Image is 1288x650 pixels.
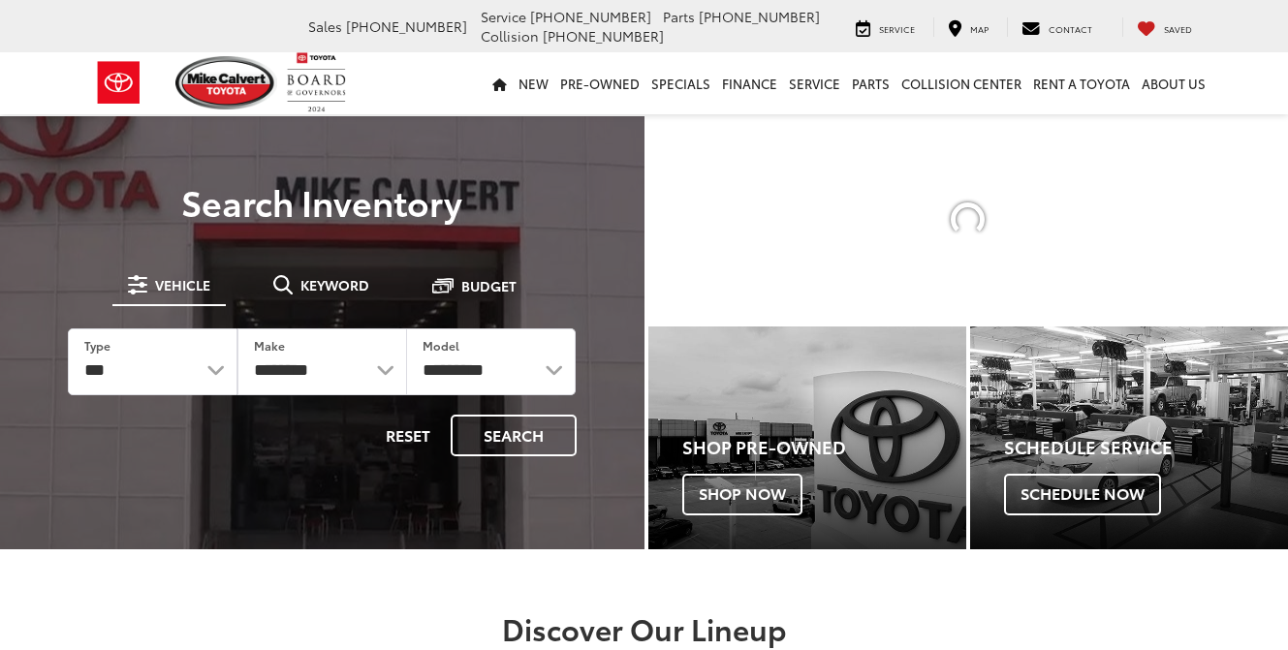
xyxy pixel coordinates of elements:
a: Home [487,52,513,114]
a: Parts [846,52,895,114]
img: Mike Calvert Toyota [175,56,278,109]
a: Schedule Service Schedule Now [970,326,1288,549]
span: Collision [481,26,539,46]
span: Service [481,7,526,26]
span: Keyword [300,278,369,292]
span: [PHONE_NUMBER] [530,7,651,26]
button: Reset [369,415,447,456]
label: Type [84,337,110,354]
h2: Discover Our Lineup [92,612,1197,644]
span: [PHONE_NUMBER] [699,7,820,26]
h3: Search Inventory [41,182,604,221]
a: Shop Pre-Owned Shop Now [648,326,966,549]
h4: Schedule Service [1004,438,1288,457]
span: [PHONE_NUMBER] [543,26,664,46]
span: Sales [308,16,342,36]
a: Service [783,52,846,114]
a: About Us [1136,52,1211,114]
div: Toyota [970,326,1288,549]
a: Service [841,17,929,37]
a: New [513,52,554,114]
div: Toyota [648,326,966,549]
span: [PHONE_NUMBER] [346,16,467,36]
a: Finance [716,52,783,114]
span: Parts [663,7,695,26]
a: Rent a Toyota [1027,52,1136,114]
a: Map [933,17,1003,37]
a: My Saved Vehicles [1122,17,1207,37]
h4: Shop Pre-Owned [682,438,966,457]
img: Toyota [82,51,155,114]
a: Specials [645,52,716,114]
a: Pre-Owned [554,52,645,114]
span: Map [970,22,989,35]
span: Budget [461,279,517,293]
label: Model [423,337,459,354]
a: Collision Center [895,52,1027,114]
a: Contact [1007,17,1107,37]
span: Saved [1164,22,1192,35]
span: Contact [1049,22,1092,35]
span: Schedule Now [1004,474,1161,514]
span: Vehicle [155,278,210,292]
span: Shop Now [682,474,802,514]
label: Make [254,337,285,354]
span: Service [879,22,915,35]
button: Search [451,415,577,456]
